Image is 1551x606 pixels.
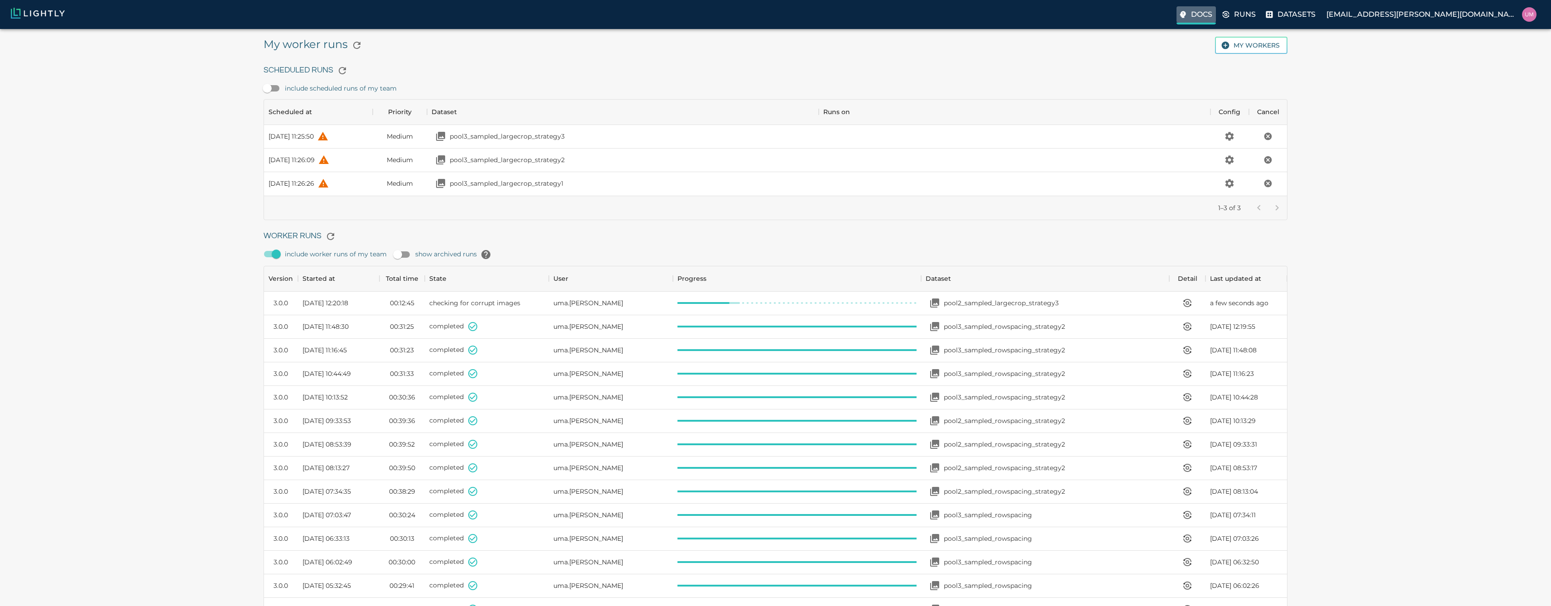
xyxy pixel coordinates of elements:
[823,99,850,125] div: Runs on
[425,266,549,291] div: State
[944,487,1065,496] p: pool2_sampled_rowspacing_strategy2
[1191,9,1212,20] p: Docs
[432,174,563,192] a: Open your dataset pool3_sampled_largecrop_strategy1pool3_sampled_largecrop_strategy1
[921,266,1169,291] div: Dataset
[303,322,349,331] span: [DATE] 11:48:30
[926,506,944,524] button: Open your dataset pool3_sampled_rowspacing
[450,179,563,188] p: pool3_sampled_largecrop_strategy1
[1263,6,1319,23] label: Datasets
[553,581,623,590] span: uma.govindarajan@bluerivertech.com (BlueRiverTech)
[553,322,623,331] span: uma.govindarajan@bluerivertech.com (BlueRiverTech)
[1210,322,1255,331] span: [DATE] 12:19:55
[1176,6,1216,24] label: Docs
[1218,203,1241,212] p: 1–3 of 3
[303,346,347,355] span: [DATE] 11:16:45
[429,299,520,307] span: checking for corrupt images
[429,463,464,471] span: completed
[553,440,623,449] span: uma.govindarajan@bluerivertech.com (BlueRiverTech)
[269,99,312,125] div: Scheduled at
[553,346,623,355] span: uma.govindarajan@bluerivertech.com (BlueRiverTech)
[274,440,288,449] div: 3.0.0
[1249,99,1287,125] div: Cancel
[264,99,373,125] div: Scheduled at
[553,487,623,496] span: uma.govindarajan@bluerivertech.com (BlueRiverTech)
[1178,412,1196,430] button: View worker run detail
[379,266,425,291] div: Total time
[429,581,464,589] span: completed
[303,416,351,425] span: [DATE] 09:33:53
[1260,152,1276,168] button: Cancel the scheduled run
[1178,317,1196,336] button: View worker run detail
[553,510,623,519] span: uma.govindarajan@bluerivertech.com (BlueRiverTech)
[926,435,944,453] button: Open your dataset pool2_sampled_rowspacing_strategy2
[464,341,482,359] button: State set to COMPLETED
[274,416,288,425] div: 3.0.0
[1210,558,1259,567] span: [DATE] 06:32:50
[944,393,1065,402] p: pool3_sampled_rowspacing_strategy2
[274,393,288,402] div: 3.0.0
[387,132,413,141] span: Medium
[1277,9,1316,20] p: Datasets
[274,534,288,543] div: 3.0.0
[926,482,944,500] button: Open your dataset pool2_sampled_rowspacing_strategy2
[389,416,415,425] time: 00:39:36
[269,132,314,141] div: [DATE] 11:25:50
[1178,553,1196,571] button: View worker run detail
[944,322,1065,331] p: pool3_sampled_rowspacing_strategy2
[389,558,415,567] time: 00:30:00
[944,298,1059,308] p: pool2_sampled_largecrop_strategy3
[269,155,315,164] div: [DATE] 11:26:09
[264,266,298,291] div: Version
[274,346,288,355] div: 3.0.0
[944,534,1032,543] p: pool3_sampled_rowspacing
[1178,294,1196,312] button: View worker run detail
[926,577,944,595] button: Open your dataset pool3_sampled_rowspacing
[432,99,457,125] div: Dataset
[429,416,464,424] span: completed
[269,179,314,188] div: [DATE] 11:26:26
[1257,99,1279,125] div: Cancel
[274,581,288,590] div: 3.0.0
[926,266,951,291] div: Dataset
[673,266,921,291] div: Progress
[926,341,944,359] button: Open your dataset pool3_sampled_rowspacing_strategy2
[1210,369,1254,378] span: [DATE] 11:16:23
[390,534,414,543] time: 00:30:13
[549,266,673,291] div: User
[450,155,565,164] p: pool3_sampled_largecrop_strategy2
[303,558,352,567] span: [DATE] 06:02:49
[388,99,412,125] div: Priority
[274,298,288,308] div: 3.0.0
[1220,6,1259,23] label: Runs
[389,510,415,519] time: 00:30:24
[303,487,351,496] span: [DATE] 07:34:35
[429,322,464,330] span: completed
[303,581,351,590] span: [DATE] 05:32:45
[11,8,65,19] img: Lightly
[1210,487,1258,496] span: [DATE] 08:13:04
[553,463,623,472] span: uma.govindarajan@bluerivertech.com (BlueRiverTech)
[432,127,450,145] button: Open your dataset pool3_sampled_largecrop_strategy3
[819,99,1210,125] div: Runs on
[303,534,350,543] span: [DATE] 06:33:13
[303,393,348,402] span: [DATE] 10:13:52
[1215,37,1287,54] button: My workers
[432,151,565,169] a: Open your dataset pool3_sampled_largecrop_strategy2pool3_sampled_largecrop_strategy2
[387,155,413,164] span: Medium
[1210,298,1268,308] time: a few seconds ago
[926,459,944,477] button: Open your dataset pool2_sampled_rowspacing_strategy2
[944,440,1065,449] p: pool2_sampled_rowspacing_strategy2
[1210,534,1259,543] span: [DATE] 07:03:26
[390,322,414,331] time: 00:31:25
[553,416,623,425] span: uma.govindarajan@bluerivertech.com (BlueRiverTech)
[553,266,568,291] div: User
[464,506,482,524] button: State set to COMPLETED
[1178,365,1196,383] button: View worker run detail
[1210,346,1257,355] span: [DATE] 11:48:08
[1323,5,1540,24] label: [EMAIL_ADDRESS][PERSON_NAME][DOMAIN_NAME]uma.govindarajan@bluerivertech.com
[264,62,1288,80] h6: Scheduled Runs
[926,435,1065,453] a: Open your dataset pool2_sampled_rowspacing_strategy2pool2_sampled_rowspacing_strategy2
